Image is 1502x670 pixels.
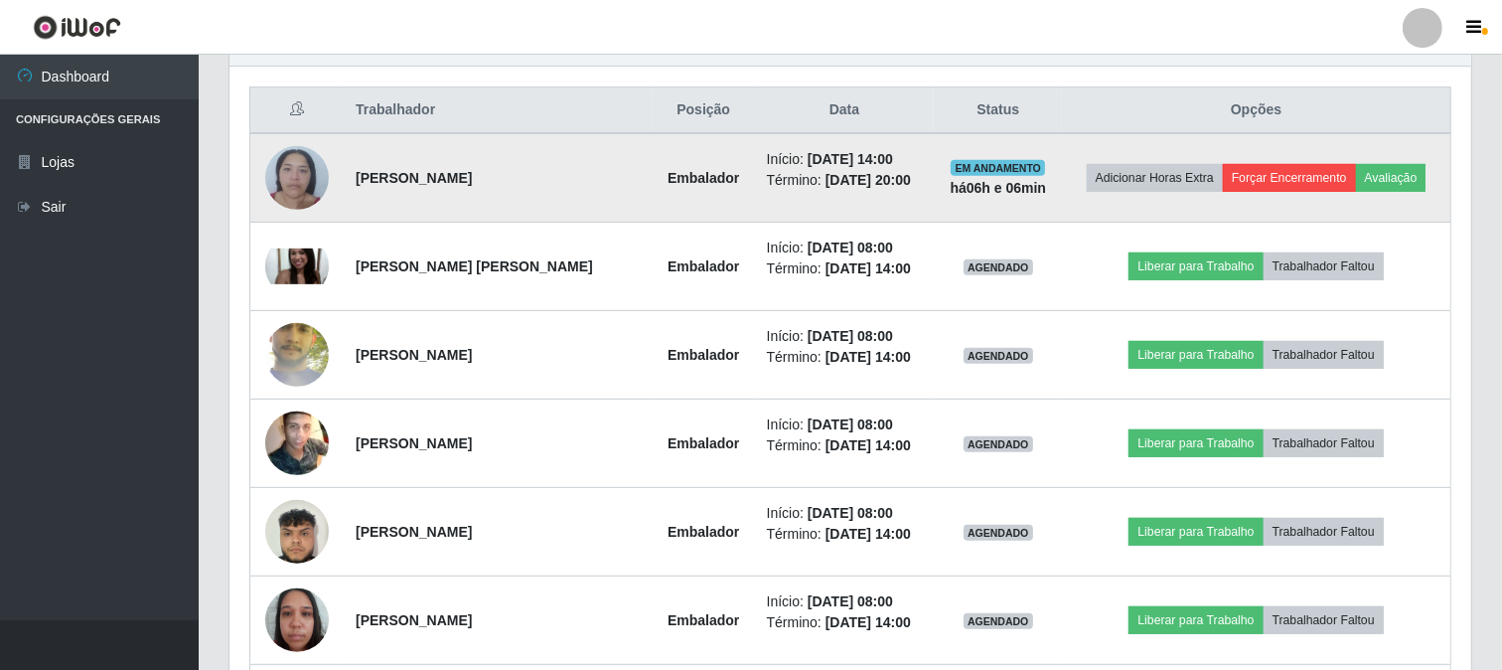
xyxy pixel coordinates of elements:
[653,87,755,134] th: Posição
[767,415,923,435] li: Início:
[934,87,1062,134] th: Status
[1264,341,1384,369] button: Trabalhador Faltou
[1264,606,1384,634] button: Trabalhador Faltou
[1128,429,1263,457] button: Liberar para Trabalho
[808,151,893,167] time: [DATE] 14:00
[826,526,911,542] time: [DATE] 14:00
[356,170,472,186] strong: [PERSON_NAME]
[344,87,653,134] th: Trabalhador
[356,612,472,628] strong: [PERSON_NAME]
[767,524,923,545] li: Término:
[808,417,893,432] time: [DATE] 08:00
[668,258,739,274] strong: Embalador
[668,612,739,628] strong: Embalador
[755,87,935,134] th: Data
[964,436,1033,452] span: AGENDADO
[668,435,739,451] strong: Embalador
[1356,164,1427,192] button: Avaliação
[767,503,923,524] li: Início:
[826,260,911,276] time: [DATE] 14:00
[808,593,893,609] time: [DATE] 08:00
[265,489,329,574] img: 1731039194690.jpeg
[1128,606,1263,634] button: Liberar para Trabalho
[1087,164,1223,192] button: Adicionar Horas Extra
[1264,518,1384,546] button: Trabalhador Faltou
[1128,518,1263,546] button: Liberar para Trabalho
[767,238,923,258] li: Início:
[265,249,329,284] img: 1676406696762.jpeg
[767,612,923,633] li: Término:
[808,328,893,344] time: [DATE] 08:00
[356,258,593,274] strong: [PERSON_NAME] [PERSON_NAME]
[265,135,329,220] img: 1751112478623.jpeg
[668,170,739,186] strong: Embalador
[951,180,1047,196] strong: há 06 h e 06 min
[767,149,923,170] li: Início:
[265,404,329,483] img: 1716941011713.jpeg
[808,240,893,255] time: [DATE] 08:00
[951,160,1045,176] span: EM ANDAMENTO
[1264,252,1384,280] button: Trabalhador Faltou
[808,505,893,521] time: [DATE] 08:00
[964,525,1033,541] span: AGENDADO
[767,326,923,347] li: Início:
[964,613,1033,629] span: AGENDADO
[33,15,121,40] img: CoreUI Logo
[826,614,911,630] time: [DATE] 14:00
[767,591,923,612] li: Início:
[767,170,923,191] li: Término:
[356,524,472,540] strong: [PERSON_NAME]
[767,258,923,279] li: Término:
[1264,429,1384,457] button: Trabalhador Faltou
[1128,341,1263,369] button: Liberar para Trabalho
[356,347,472,363] strong: [PERSON_NAME]
[826,172,911,188] time: [DATE] 20:00
[668,524,739,540] strong: Embalador
[1062,87,1450,134] th: Opções
[826,349,911,365] time: [DATE] 14:00
[767,435,923,456] li: Término:
[964,259,1033,275] span: AGENDADO
[356,435,472,451] strong: [PERSON_NAME]
[1223,164,1356,192] button: Forçar Encerramento
[265,578,329,662] img: 1740415667017.jpeg
[767,347,923,368] li: Término:
[826,437,911,453] time: [DATE] 14:00
[265,284,329,425] img: 1704377167236.jpeg
[668,347,739,363] strong: Embalador
[964,348,1033,364] span: AGENDADO
[1128,252,1263,280] button: Liberar para Trabalho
